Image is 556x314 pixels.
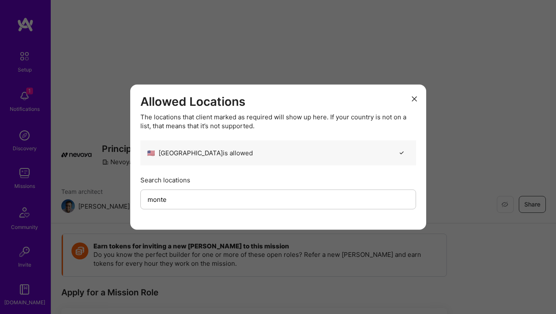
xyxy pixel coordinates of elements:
[140,112,416,130] div: The locations that client marked as required will show up here. If your country is not on a list,...
[140,175,416,184] div: Search locations
[412,96,417,101] i: icon Close
[147,148,253,157] div: [GEOGRAPHIC_DATA] is allowed
[140,189,416,209] input: Enter country name
[147,148,155,157] span: 🇺🇸
[130,85,426,230] div: modal
[140,95,416,109] h3: Allowed Locations
[399,149,405,156] i: icon CheckBlack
